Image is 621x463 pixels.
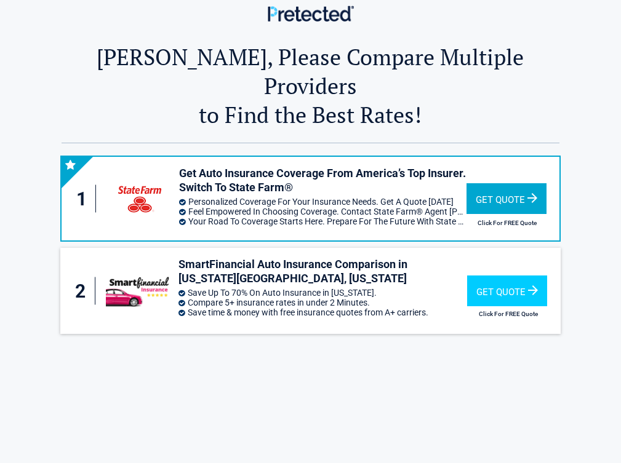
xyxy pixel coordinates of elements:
h2: Click For FREE Quote [467,311,550,317]
img: smartfinancial's logo [106,275,172,307]
li: Your Road To Coverage Starts Here. Prepare For The Future With State Farm® [179,216,466,226]
li: Personalized Coverage For Your Insurance Needs. Get A Quote [DATE] [179,197,466,207]
h3: SmartFinancial Auto Insurance Comparison in [US_STATE][GEOGRAPHIC_DATA], [US_STATE] [178,257,467,286]
li: Compare 5+ insurance rates in under 2 Minutes. [178,298,467,307]
li: Save time & money with free insurance quotes from A+ carriers. [178,307,467,317]
div: Get Quote [467,275,547,306]
h2: [PERSON_NAME], Please Compare Multiple Providers to Find the Best Rates! [62,42,559,129]
h3: Get Auto Insurance Coverage From America’s Top Insurer. Switch To State Farm® [179,166,466,195]
li: Feel Empowered In Choosing Coverage. Contact State Farm® Agent [PERSON_NAME] [179,207,466,216]
li: Save Up To 70% On Auto Insurance in [US_STATE]. [178,288,467,298]
h2: Click For FREE Quote [467,220,548,226]
div: 2 [73,277,95,305]
img: Main Logo [268,6,354,21]
div: Get Quote [467,183,547,214]
img: quoteinsurancemo's logo [106,165,173,232]
div: 1 [74,185,97,213]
